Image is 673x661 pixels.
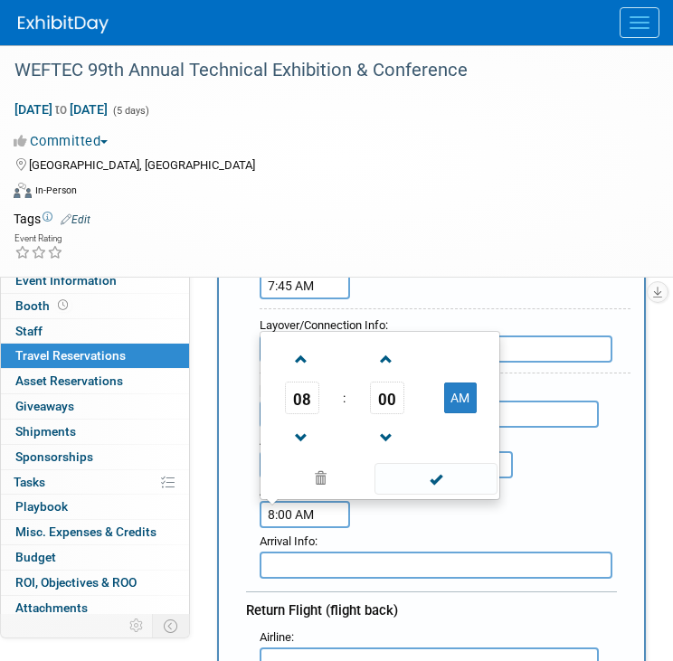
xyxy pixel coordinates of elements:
[370,414,404,460] a: Decrement Minute
[15,373,123,388] span: Asset Reservations
[34,184,77,197] div: In-Person
[1,445,189,469] a: Sponsorships
[14,180,637,207] div: Event Format
[1,596,189,620] a: Attachments
[15,424,76,439] span: Shipments
[260,534,318,548] small: :
[14,234,63,243] div: Event Rating
[370,382,404,414] span: Pick Minute
[1,571,189,595] a: ROI, Objectives & ROO
[1,545,189,570] a: Budget
[285,382,319,414] span: Pick Hour
[15,298,71,313] span: Booth
[15,399,74,413] span: Giveaways
[285,414,319,460] a: Decrement Hour
[15,348,126,363] span: Travel Reservations
[15,524,156,539] span: Misc. Expenses & Credits
[264,467,376,492] a: Clear selection
[15,449,93,464] span: Sponsorships
[370,335,404,382] a: Increment Minute
[61,213,90,226] a: Edit
[14,101,109,118] span: [DATE] [DATE]
[18,15,109,33] img: ExhibitDay
[153,614,190,637] td: Toggle Event Tabs
[339,382,349,414] td: :
[260,318,388,332] small: :
[14,210,90,228] td: Tags
[444,382,477,413] button: AM
[15,273,117,288] span: Event Information
[15,575,137,590] span: ROI, Objectives & ROO
[15,550,56,564] span: Budget
[620,7,659,38] button: Menu
[29,158,255,172] span: [GEOGRAPHIC_DATA], [GEOGRAPHIC_DATA]
[15,600,88,615] span: Attachments
[1,420,189,444] a: Shipments
[260,630,294,644] small: :
[111,105,149,117] span: (5 days)
[1,470,189,495] a: Tasks
[15,499,68,514] span: Playbook
[1,319,189,344] a: Staff
[15,324,43,338] span: Staff
[1,495,189,519] a: Playbook
[10,7,345,26] body: Rich Text Area. Press ALT-0 for help.
[1,394,189,419] a: Giveaways
[1,269,189,293] a: Event Information
[374,467,498,493] a: Done
[1,294,189,318] a: Booth
[1,344,189,368] a: Travel Reservations
[260,318,385,332] span: Layover/Connection Info
[1,369,189,393] a: Asset Reservations
[285,335,319,382] a: Increment Hour
[54,298,71,312] span: Booth not reserved yet
[121,614,153,637] td: Personalize Event Tab Strip
[246,602,398,619] span: Return Flight (flight back)
[260,534,315,548] span: Arrival Info
[52,102,70,117] span: to
[14,183,32,197] img: Format-Inperson.png
[260,630,291,644] span: Airline
[8,54,637,87] div: WEFTEC 99th Annual Technical Exhibition & Conference
[14,132,115,151] button: Committed
[14,475,45,489] span: Tasks
[1,520,189,544] a: Misc. Expenses & Credits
